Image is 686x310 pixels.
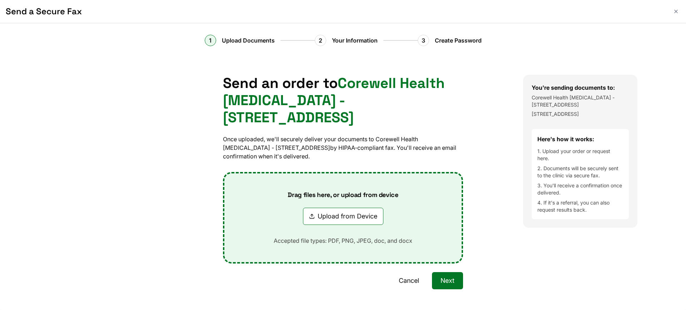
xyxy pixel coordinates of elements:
[432,272,463,289] button: Next
[537,182,623,196] li: 3. You'll receive a confirmation once delivered.
[418,35,429,46] div: 3
[532,94,629,108] p: Corewell Health [MEDICAL_DATA] - [STREET_ADDRESS]
[223,74,445,127] span: Corewell Health [MEDICAL_DATA] - [STREET_ADDRESS]
[303,208,383,225] button: Upload from Device
[332,36,378,45] span: Your Information
[537,199,623,213] li: 4. If it's a referral, you can also request results back.
[223,135,463,161] p: Once uploaded, we'll securely deliver your documents to Corewell Health [MEDICAL_DATA] - [STREET_...
[435,36,482,45] span: Create Password
[276,191,409,199] p: Drag files here, or upload from device
[262,236,424,245] p: Accepted file types: PDF, PNG, JPEG, doc, and docx
[390,272,428,289] button: Cancel
[222,36,275,45] span: Upload Documents
[205,35,216,46] div: 1
[672,7,680,16] button: Close
[537,165,623,179] li: 2. Documents will be securely sent to the clinic via secure fax.
[6,6,666,17] h1: Send a Secure Fax
[532,110,629,118] p: [STREET_ADDRESS]
[532,83,629,92] h3: You're sending documents to:
[537,135,623,143] h4: Here's how it works:
[223,75,463,126] h1: Send an order to
[315,35,326,46] div: 2
[537,148,623,162] li: 1. Upload your order or request here.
